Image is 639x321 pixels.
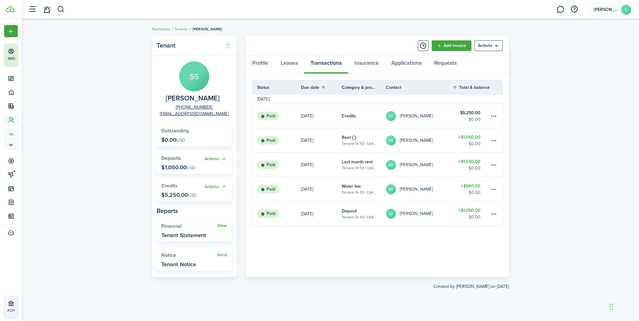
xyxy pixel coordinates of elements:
[385,55,428,74] a: Applications
[6,6,14,12] img: TenantCloud
[179,61,209,91] avatar-text: SS
[4,43,56,66] button: 50%
[400,138,433,143] table-profile-info-text: [PERSON_NAME]
[452,84,490,91] th: Sort
[301,201,342,226] a: [DATE]
[452,201,490,226] a: $1,050.00$0.00
[187,165,195,171] span: USD
[205,183,227,190] button: Actions
[554,2,566,18] a: Messaging
[301,104,342,128] a: [DATE]
[246,55,274,74] a: Profile
[161,127,189,134] span: Outstanding
[342,177,386,201] a: Water feeTerrace Dr 53- C&K PROPERTIES 1 LLC
[400,162,433,167] table-profile-info-text: [PERSON_NAME]
[469,116,481,123] table-amount-description: $0.00
[301,128,342,152] a: [DATE]
[161,182,178,189] span: Credits
[252,153,301,177] a: Paid
[342,128,386,152] a: RentTerrace Dr 53- C&K PROPERTIES 1 LLC
[460,183,481,189] table-amount-title: $500.00
[252,128,301,152] a: Paid
[342,183,361,190] table-info-title: Water fee
[161,232,206,238] widget-stats-description: Tenant Statement
[188,192,197,199] span: USD
[342,84,386,91] th: Category & property
[205,155,227,163] button: Open menu
[157,206,232,216] panel-main-subtitle: Reports
[8,56,16,61] p: 50%
[161,155,181,162] span: Deposits
[386,128,452,152] a: SS[PERSON_NAME]
[428,55,463,74] a: Requests
[4,140,18,150] a: sp
[610,297,613,316] div: Drag
[386,177,452,201] a: SS[PERSON_NAME]
[608,291,639,321] iframe: Chat Widget
[193,26,222,32] span: [PERSON_NAME]
[4,296,18,318] a: ACH
[152,26,170,32] a: Dashboard
[400,114,433,119] table-profile-info-text: [PERSON_NAME]
[460,110,481,116] table-amount-title: $5,250.00
[257,185,279,194] status: Paid
[257,112,279,120] status: Paid
[458,134,481,140] table-amount-title: $1,050.00
[342,190,377,195] table-subtitle: Terrace Dr 53- C&K PROPERTIES 1 LLC
[157,42,219,49] panel-main-title: Tenant
[301,113,313,119] p: [DATE]
[176,137,185,144] span: USD
[386,104,452,128] a: SS[PERSON_NAME]
[257,160,279,169] status: Paid
[469,214,481,220] table-amount-description: $0.00
[301,186,313,192] p: [DATE]
[252,177,301,201] a: Paid
[301,177,342,201] a: [DATE]
[26,3,38,15] button: Open sidebar
[594,8,619,12] span: Carmen
[205,183,227,190] button: Open menu
[469,140,481,147] table-amount-description: $0.00
[301,137,313,144] p: [DATE]
[301,211,313,217] p: [DATE]
[452,153,490,177] a: $1,050.00$0.00
[469,165,481,171] table-amount-description: $0.00
[342,104,386,128] a: Credits
[452,104,490,128] a: $5,250.00$0.00
[458,158,481,165] table-amount-title: $1,050.00
[274,55,304,74] a: Leases
[161,252,217,258] widget-stats-title: Notice
[342,113,356,119] table-info-title: Credits
[475,40,503,51] menu-btn: Actions
[205,155,227,163] button: Actions
[342,134,351,141] table-info-title: Rent
[301,153,342,177] a: [DATE]
[386,160,396,170] avatar-text: SS
[386,135,396,145] avatar-text: SS
[174,26,188,32] a: Tenants
[4,129,18,140] a: tn
[252,201,301,226] a: Paid
[41,2,53,18] a: Notifications
[469,189,481,196] table-amount-description: $0.00
[161,223,217,229] widget-stats-title: Financial
[342,159,373,165] table-info-title: Last month rent
[569,4,579,15] button: Open resource center
[432,40,471,51] a: Add invoice
[176,104,213,110] a: [PHONE_NUMBER]
[161,137,185,143] p: $0.00
[342,165,377,171] table-subtitle: Terrace Dr 53- C&K PROPERTIES 1 LLC
[342,214,377,220] table-subtitle: Terrace Dr 53- C&K PROPERTIES 1 LLC
[7,308,44,313] p: ACH
[400,211,433,216] table-profile-info-text: [PERSON_NAME]
[475,40,503,51] button: Open menu
[257,136,279,145] status: Paid
[217,252,227,257] a: Send
[386,84,452,91] th: Contact
[386,184,396,194] avatar-text: SS
[342,153,386,177] a: Last month rentTerrace Dr 53- C&K PROPERTIES 1 LLC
